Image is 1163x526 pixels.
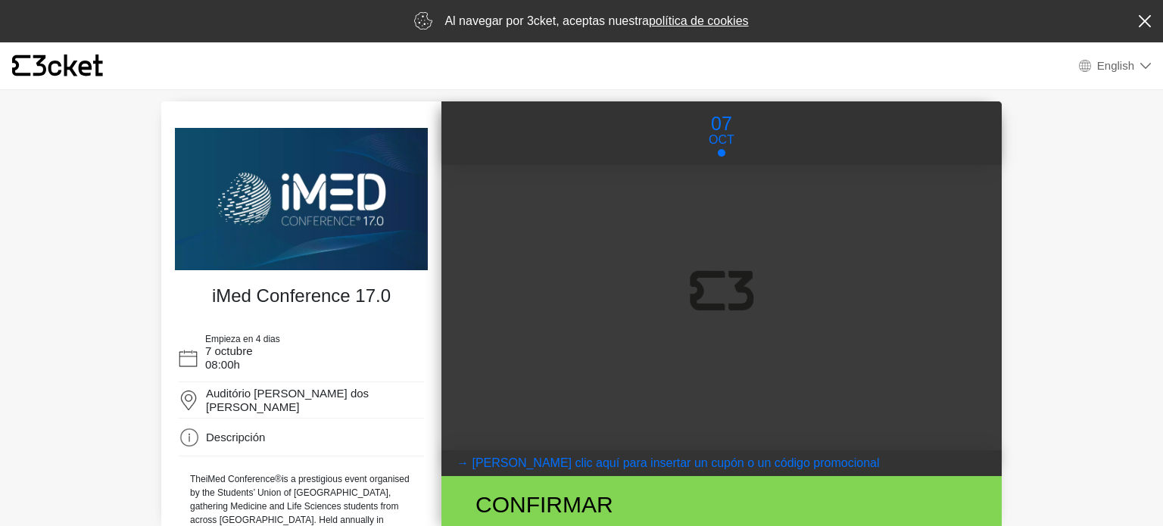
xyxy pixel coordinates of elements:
div: Confirmar [464,487,807,521]
p: Oct [709,131,734,149]
p: Al navegar por 3cket, aceptas nuestra [444,12,748,30]
p: 07 [709,110,734,139]
a: política de cookies [649,14,749,27]
span: Descripción [206,431,265,444]
h4: iMed Conference 17.0 [182,285,420,307]
coupontext: [PERSON_NAME] clic aquí para insertar un cupón o un código promocional [472,456,879,469]
span: 7 octubre 08:00h [205,344,253,371]
g: {' '} [12,55,30,76]
arrow: → [457,454,469,472]
span: Auditório [PERSON_NAME] dos [PERSON_NAME] [206,387,369,413]
span: Empieza en 4 dias [205,334,280,344]
button: → [PERSON_NAME] clic aquí para insertar un cupón o un código promocional [441,450,1002,476]
img: e9236b72dac04d1184522e0923398eab.webp [175,128,428,270]
strong: iMed Conference® [206,474,282,484]
button: 07 Oct [693,109,750,157]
